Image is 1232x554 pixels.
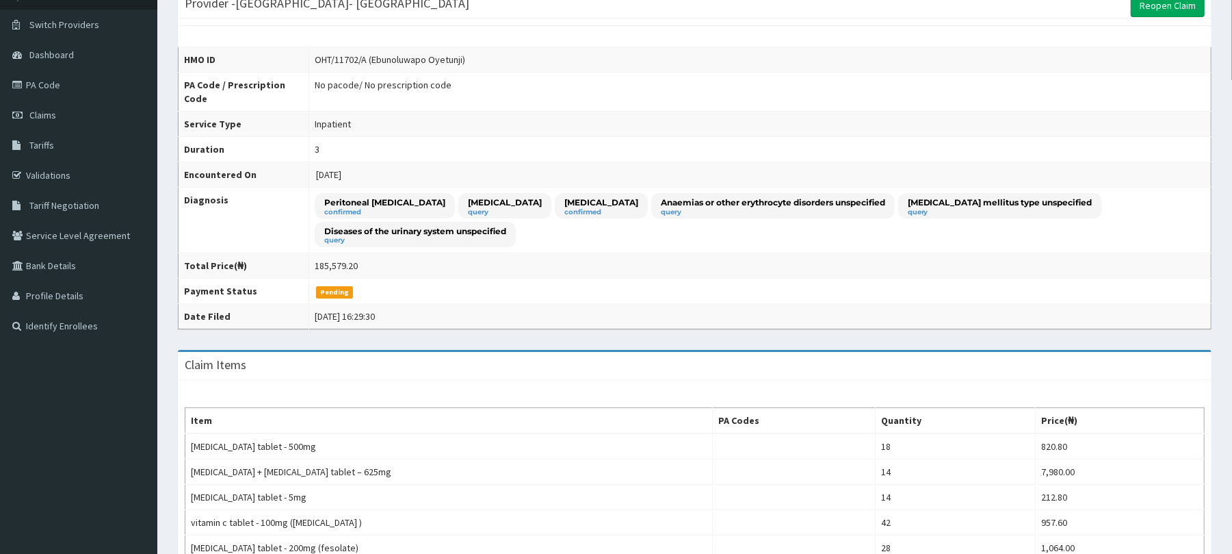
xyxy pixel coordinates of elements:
[875,459,1035,485] td: 14
[185,408,713,434] th: Item
[316,286,354,299] span: Pending
[875,485,1035,510] td: 14
[315,259,358,273] div: 185,579.20
[179,162,309,188] th: Encountered On
[179,279,309,304] th: Payment Status
[324,209,445,216] small: confirmed
[564,197,638,208] p: [MEDICAL_DATA]
[179,47,309,73] th: HMO ID
[661,209,885,216] small: query
[315,142,319,156] div: 3
[179,253,309,279] th: Total Price(₦)
[315,117,351,131] div: Inpatient
[875,408,1035,434] th: Quantity
[179,112,309,137] th: Service Type
[1036,459,1205,485] td: 7,980.00
[29,199,99,212] span: Tariff Negotiation
[908,209,1092,216] small: query
[908,197,1092,208] p: [MEDICAL_DATA] mellitus type unspecified
[185,510,713,536] td: vitamin c tablet - 100mg ([MEDICAL_DATA] )
[29,139,54,151] span: Tariffs
[315,53,465,66] div: OHT/11702/A (Ebunoluwapo Oyetunji)
[875,433,1035,459] td: 18
[468,209,542,216] small: query
[29,49,74,61] span: Dashboard
[179,73,309,112] th: PA Code / Prescription Code
[1036,408,1205,434] th: Price(₦)
[564,209,638,216] small: confirmed
[324,225,506,237] p: Diseases of the urinary system unspecified
[875,510,1035,536] td: 42
[324,237,506,244] small: query
[315,78,451,92] div: No pacode / No prescription code
[185,359,246,371] h3: Claim Items
[316,168,341,181] span: [DATE]
[324,197,445,208] p: Peritoneal [MEDICAL_DATA]
[185,433,713,459] td: [MEDICAL_DATA] tablet - 500mg
[179,304,309,329] th: Date Filed
[179,188,309,253] th: Diagnosis
[185,459,713,485] td: [MEDICAL_DATA] + [MEDICAL_DATA] tablet – 625mg
[661,197,885,208] p: Anaemias or other erythrocyte disorders unspecified
[1036,485,1205,510] td: 212.80
[29,109,56,121] span: Claims
[713,408,876,434] th: PA Codes
[315,310,375,323] div: [DATE] 16:29:30
[185,485,713,510] td: [MEDICAL_DATA] tablet - 5mg
[1036,433,1205,459] td: 820.80
[29,18,99,31] span: Switch Providers
[1036,510,1205,536] td: 957.60
[179,137,309,162] th: Duration
[468,197,542,208] p: [MEDICAL_DATA]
